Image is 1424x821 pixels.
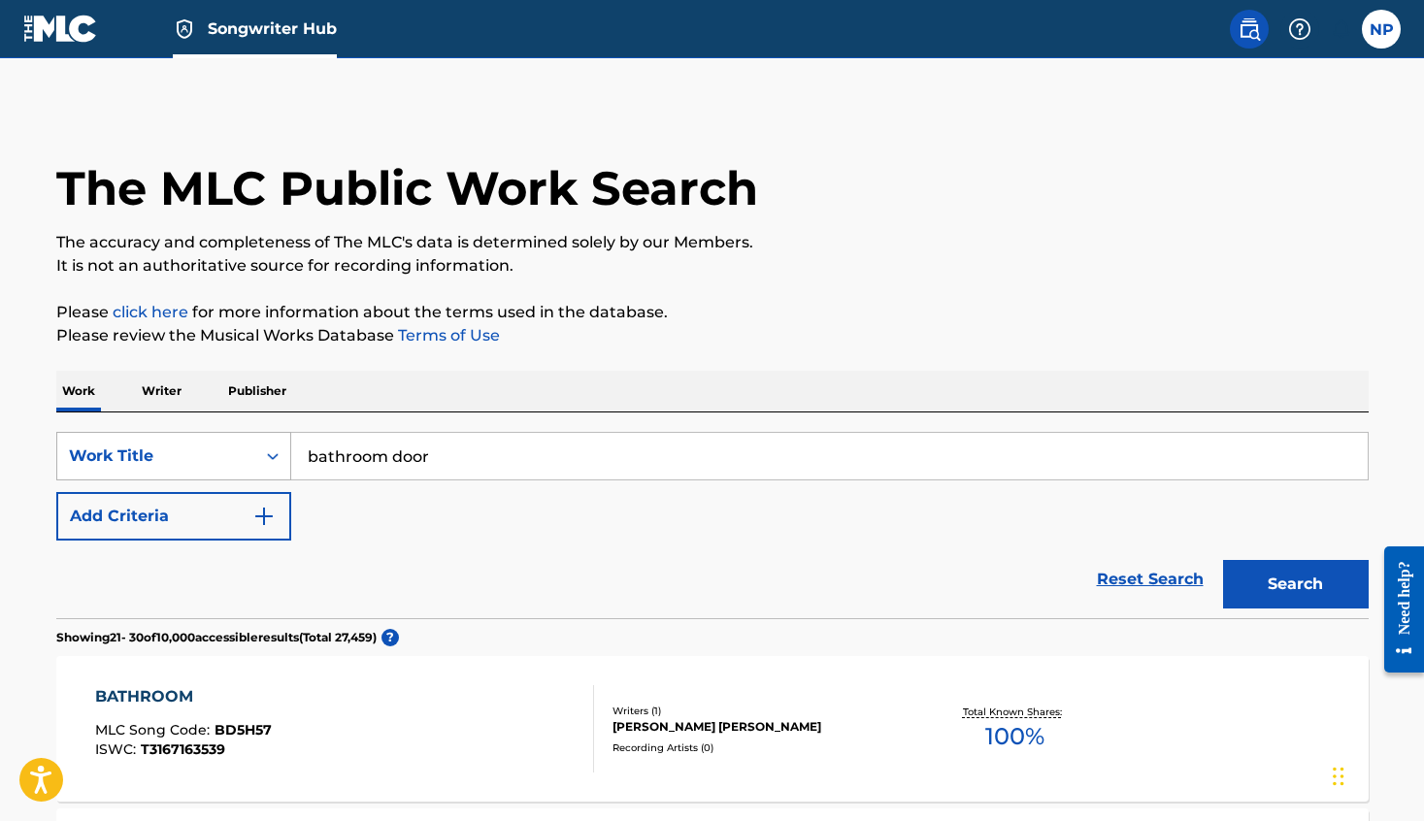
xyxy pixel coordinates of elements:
a: click here [113,303,188,321]
p: Publisher [222,371,292,411]
span: MLC Song Code : [95,721,215,739]
a: Public Search [1230,10,1269,49]
span: BD5H57 [215,721,272,739]
div: Recording Artists ( 0 ) [613,740,906,755]
p: Please review the Musical Works Database [56,324,1369,347]
img: search [1238,17,1261,41]
div: BATHROOM [95,685,272,708]
button: Add Criteria [56,492,291,541]
div: Writers ( 1 ) [613,704,906,718]
iframe: Resource Center [1370,531,1424,687]
span: Songwriter Hub [208,17,337,40]
p: It is not an authoritative source for recording information. [56,254,1369,278]
p: The accuracy and completeness of The MLC's data is determined solely by our Members. [56,231,1369,254]
span: T3167163539 [141,740,225,758]
form: Search Form [56,432,1369,618]
p: Showing 21 - 30 of 10,000 accessible results (Total 27,459 ) [56,629,377,646]
h1: The MLC Public Work Search [56,159,758,217]
span: ISWC : [95,740,141,758]
button: Search [1223,560,1369,608]
p: Work [56,371,101,411]
p: Please for more information about the terms used in the database. [56,301,1369,324]
div: Work Title [69,444,244,468]
span: 100 % [985,719,1044,754]
a: Reset Search [1087,558,1213,601]
a: Terms of Use [394,326,500,345]
iframe: Chat Widget [1327,728,1424,821]
img: 9d2ae6d4665cec9f34b9.svg [252,505,276,528]
img: MLC Logo [23,15,98,43]
div: Notifications [1331,19,1350,39]
div: User Menu [1362,10,1401,49]
img: help [1288,17,1311,41]
p: Writer [136,371,187,411]
a: BATHROOMMLC Song Code:BD5H57ISWC:T3167163539Writers (1)[PERSON_NAME] [PERSON_NAME]Recording Artis... [56,656,1369,802]
img: Top Rightsholder [173,17,196,41]
div: Help [1280,10,1319,49]
span: ? [381,629,399,646]
div: [PERSON_NAME] [PERSON_NAME] [613,718,906,736]
div: Drag [1333,747,1344,805]
p: Total Known Shares: [963,705,1067,719]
